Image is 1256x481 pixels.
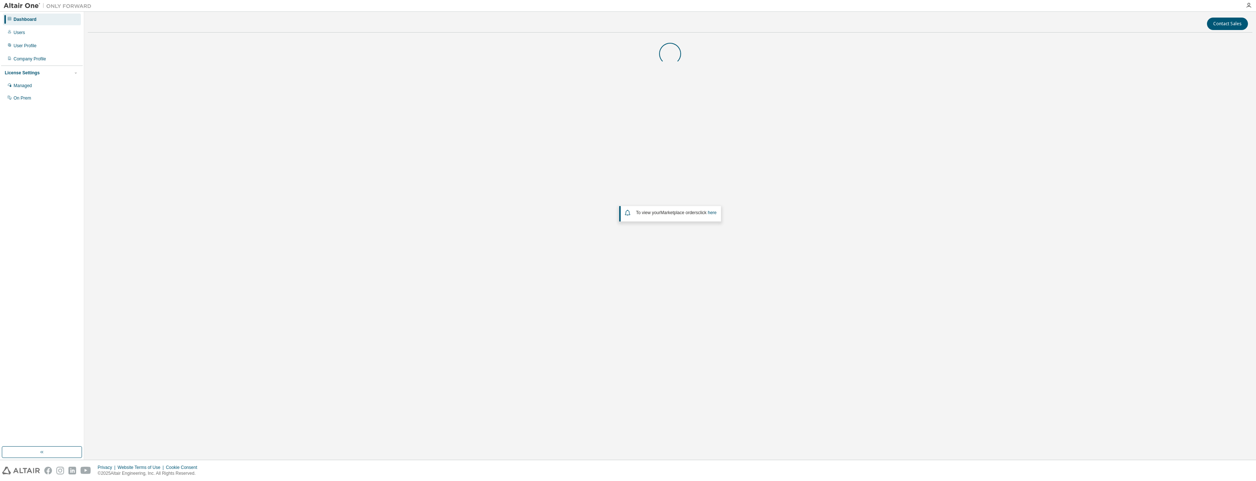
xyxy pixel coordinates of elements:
[2,467,40,474] img: altair_logo.svg
[661,210,698,215] em: Marketplace orders
[1207,18,1248,30] button: Contact Sales
[56,467,64,474] img: instagram.svg
[68,467,76,474] img: linkedin.svg
[14,30,25,36] div: Users
[14,56,46,62] div: Company Profile
[5,70,40,76] div: License Settings
[98,465,117,470] div: Privacy
[166,465,201,470] div: Cookie Consent
[708,210,717,215] a: here
[14,83,32,89] div: Managed
[4,2,95,10] img: Altair One
[44,467,52,474] img: facebook.svg
[14,43,37,49] div: User Profile
[98,470,202,477] p: © 2025 Altair Engineering, Inc. All Rights Reserved.
[636,210,717,215] span: To view your click
[117,465,166,470] div: Website Terms of Use
[81,467,91,474] img: youtube.svg
[14,95,31,101] div: On Prem
[14,16,37,22] div: Dashboard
